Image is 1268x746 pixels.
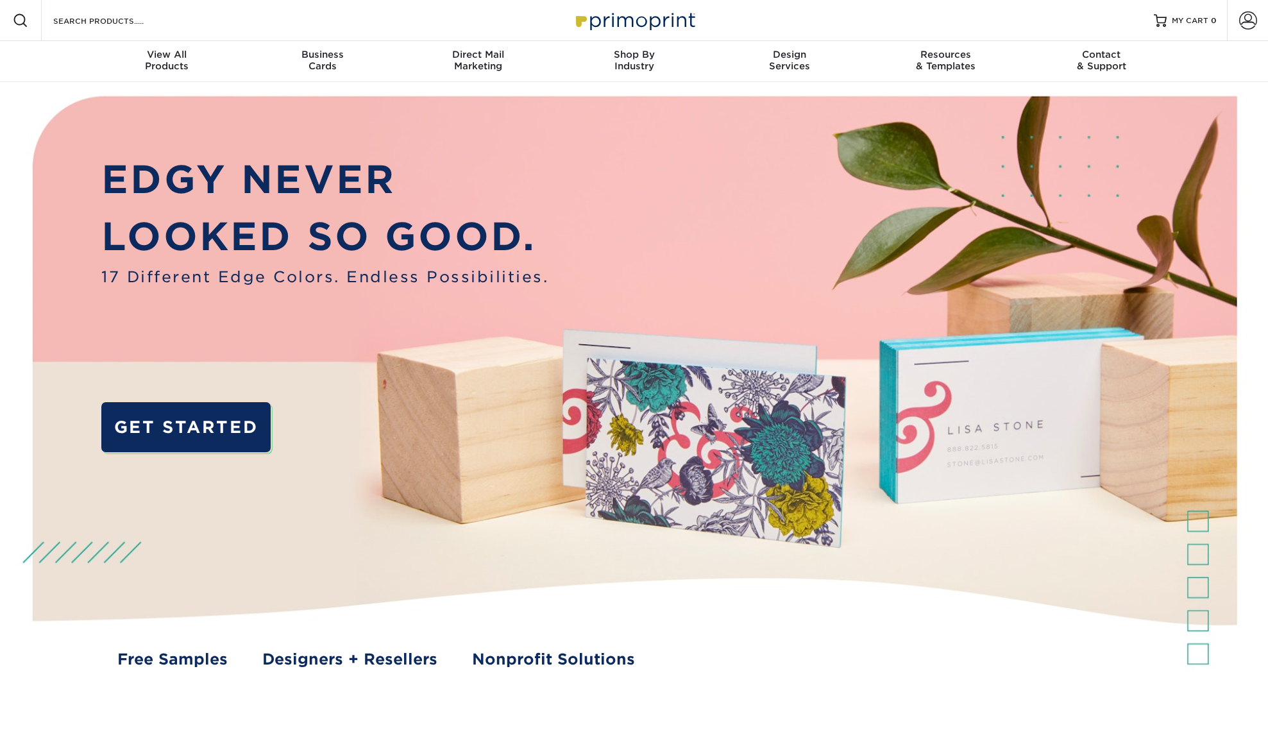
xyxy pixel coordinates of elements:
a: Designers + Resellers [262,648,437,671]
a: DesignServices [712,41,868,82]
div: & Support [1024,49,1179,72]
a: Contact& Support [1024,41,1179,82]
div: Marketing [400,49,556,72]
div: Products [89,49,245,72]
input: SEARCH PRODUCTS..... [52,13,177,28]
a: Shop ByIndustry [556,41,712,82]
a: Free Samples [117,648,228,671]
a: View AllProducts [89,41,245,82]
div: & Templates [868,49,1024,72]
div: Industry [556,49,712,72]
span: Shop By [556,49,712,60]
a: Nonprofit Solutions [472,648,635,671]
img: Primoprint [570,6,698,34]
span: Contact [1024,49,1179,60]
span: Business [244,49,400,60]
span: 0 [1211,16,1217,25]
a: Direct MailMarketing [400,41,556,82]
span: Resources [868,49,1024,60]
a: Resources& Templates [868,41,1024,82]
a: BusinessCards [244,41,400,82]
span: Design [712,49,868,60]
p: LOOKED SO GOOD. [101,208,548,266]
span: View All [89,49,245,60]
a: GET STARTED [101,402,271,452]
span: Direct Mail [400,49,556,60]
div: Services [712,49,868,72]
p: EDGY NEVER [101,151,548,208]
div: Cards [244,49,400,72]
span: 17 Different Edge Colors. Endless Possibilities. [101,266,548,289]
span: MY CART [1172,15,1208,26]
